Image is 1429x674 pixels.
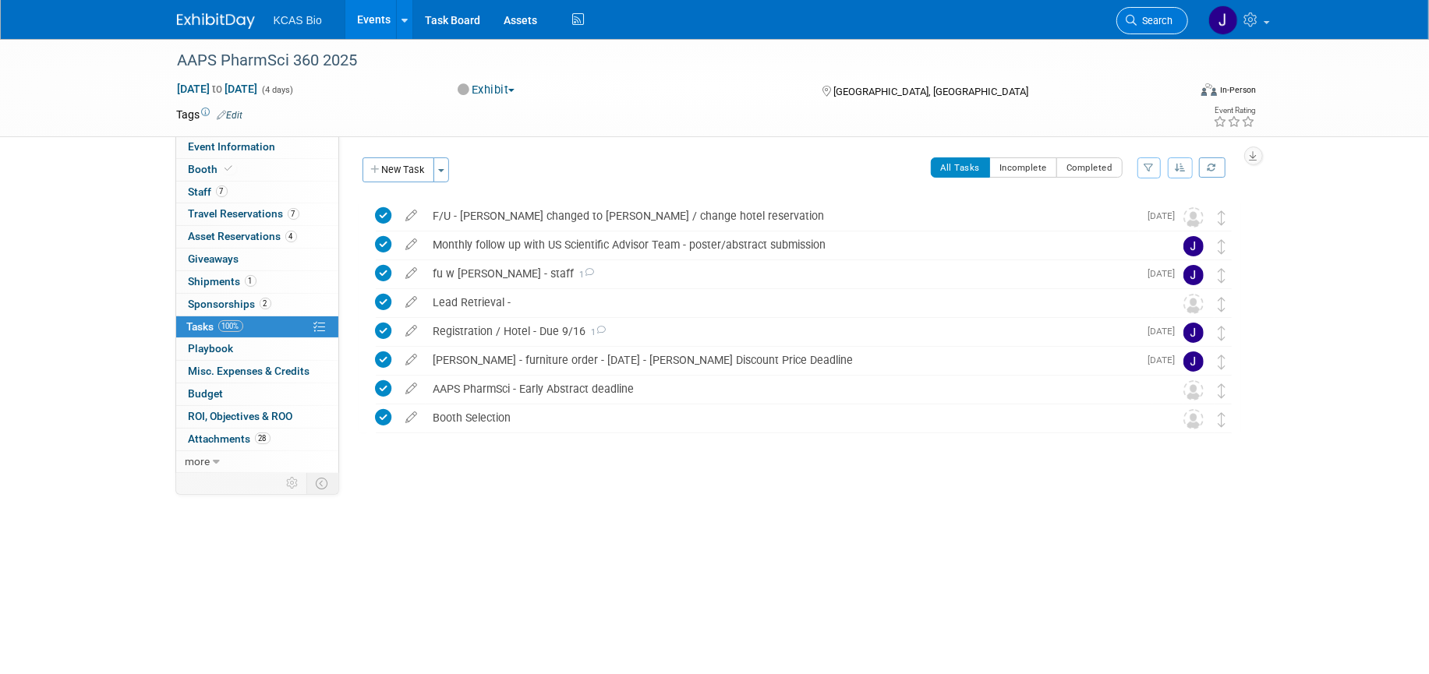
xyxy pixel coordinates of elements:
[177,107,243,122] td: Tags
[189,185,228,198] span: Staff
[989,157,1057,178] button: Incomplete
[172,47,1165,75] div: AAPS PharmSci 360 2025
[1219,239,1226,254] i: Move task
[189,163,236,175] span: Booth
[274,14,322,26] span: KCAS Bio
[177,13,255,29] img: ExhibitDay
[189,387,224,400] span: Budget
[363,157,434,182] button: New Task
[189,252,239,265] span: Giveaways
[176,383,338,405] a: Budget
[306,473,338,493] td: Toggle Event Tabs
[1183,207,1204,228] img: Unassigned
[575,270,595,280] span: 1
[187,320,243,333] span: Tasks
[189,365,310,377] span: Misc. Expenses & Credits
[1219,268,1226,283] i: Move task
[285,231,297,242] span: 4
[1199,157,1226,178] a: Refresh
[225,164,233,173] i: Booth reservation complete
[452,82,521,98] button: Exhibit
[1148,355,1183,365] span: [DATE]
[426,203,1139,229] div: F/U - [PERSON_NAME] changed to [PERSON_NAME] / change hotel reservation
[1219,355,1226,369] i: Move task
[398,238,426,252] a: edit
[426,347,1139,373] div: [PERSON_NAME] - furniture order - [DATE] - [PERSON_NAME] Discount Price Deadline
[176,361,338,383] a: Misc. Expenses & Credits
[1219,412,1226,427] i: Move task
[176,271,338,293] a: Shipments1
[245,275,256,287] span: 1
[1116,7,1188,34] a: Search
[1219,297,1226,312] i: Move task
[218,320,243,332] span: 100%
[1219,84,1256,96] div: In-Person
[833,86,1028,97] span: [GEOGRAPHIC_DATA], [GEOGRAPHIC_DATA]
[176,182,338,203] a: Staff7
[176,226,338,248] a: Asset Reservations4
[398,209,426,223] a: edit
[261,85,294,95] span: (4 days)
[176,338,338,360] a: Playbook
[1219,326,1226,341] i: Move task
[1183,294,1204,314] img: Unassigned
[426,318,1139,344] div: Registration / Hotel - Due 9/16
[931,157,991,178] button: All Tasks
[189,342,234,355] span: Playbook
[1201,83,1217,96] img: Format-Inperson.png
[1148,268,1183,279] span: [DATE]
[1056,157,1123,178] button: Completed
[210,83,225,95] span: to
[216,185,228,197] span: 7
[176,316,338,338] a: Tasks100%
[1137,15,1173,26] span: Search
[176,249,338,270] a: Giveaways
[1148,210,1183,221] span: [DATE]
[1183,265,1204,285] img: Jocelyn King
[1096,81,1257,104] div: Event Format
[189,298,271,310] span: Sponsorships
[426,376,1152,402] div: AAPS PharmSci - Early Abstract deadline
[176,294,338,316] a: Sponsorships2
[1208,5,1238,35] img: Jocelyn King
[176,429,338,450] a: Attachments28
[1183,409,1204,429] img: Unassigned
[189,140,276,153] span: Event Information
[176,451,338,473] a: more
[177,82,259,96] span: [DATE] [DATE]
[189,207,299,220] span: Travel Reservations
[398,353,426,367] a: edit
[189,410,293,422] span: ROI, Objectives & ROO
[426,260,1139,287] div: fu w [PERSON_NAME] - staff
[176,159,338,181] a: Booth
[1183,236,1204,256] img: Jocelyn King
[189,275,256,288] span: Shipments
[426,404,1152,431] div: Booth Selection
[398,382,426,396] a: edit
[1219,210,1226,225] i: Move task
[176,203,338,225] a: Travel Reservations7
[426,231,1152,258] div: Monthly follow up with US Scientific Advisor Team - poster/abstract submission
[189,230,297,242] span: Asset Reservations
[426,289,1152,316] div: Lead Retrieval -
[280,473,307,493] td: Personalize Event Tab Strip
[398,266,426,281] a: edit
[255,432,271,444] span: 28
[1148,326,1183,337] span: [DATE]
[398,324,426,338] a: edit
[398,411,426,425] a: edit
[189,432,271,445] span: Attachments
[1213,107,1255,115] div: Event Rating
[260,298,271,309] span: 2
[1183,351,1204,372] img: Jocelyn King
[176,406,338,428] a: ROI, Objectives & ROO
[1183,323,1204,343] img: Jocelyn King
[176,136,338,158] a: Event Information
[288,208,299,220] span: 7
[1219,383,1226,398] i: Move task
[186,455,210,468] span: more
[1183,380,1204,401] img: Unassigned
[398,295,426,309] a: edit
[586,327,607,337] span: 1
[218,110,243,121] a: Edit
